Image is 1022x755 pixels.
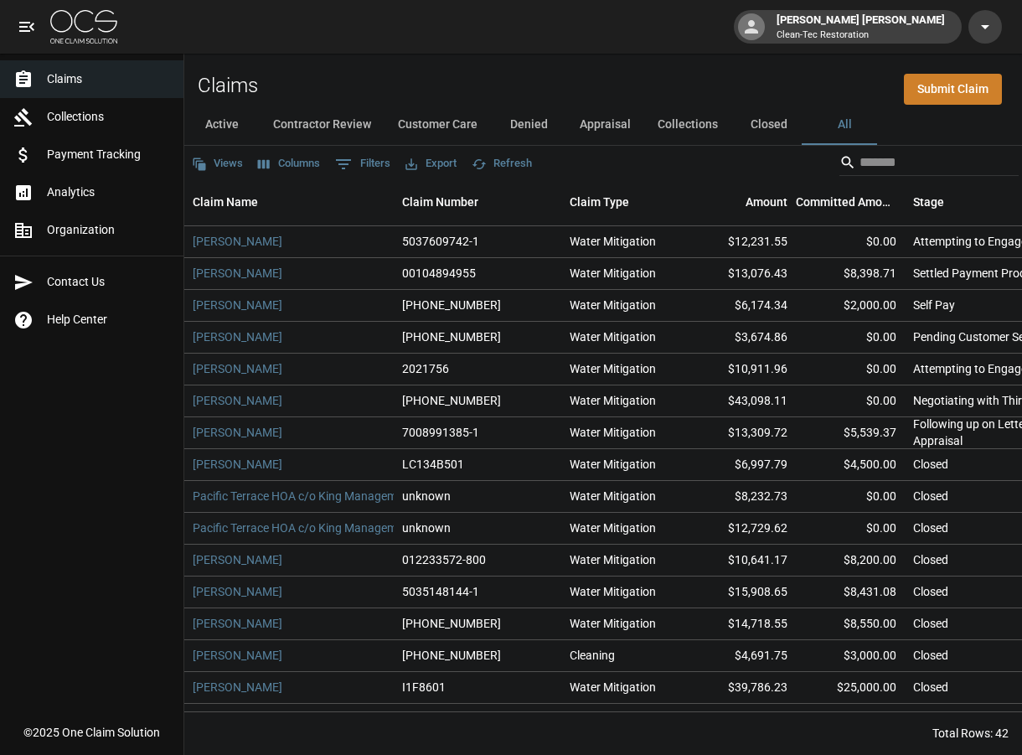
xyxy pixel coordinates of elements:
[687,258,796,290] div: $13,076.43
[394,178,561,225] div: Claim Number
[687,640,796,672] div: $4,691.75
[47,273,170,291] span: Contact Us
[566,105,644,145] button: Appraisal
[467,151,536,177] button: Refresh
[687,481,796,513] div: $8,232.73
[570,328,656,345] div: Water Mitigation
[913,647,948,664] div: Closed
[570,360,656,377] div: Water Mitigation
[687,672,796,704] div: $39,786.23
[796,672,905,704] div: $25,000.00
[687,417,796,449] div: $13,309.72
[913,615,948,632] div: Closed
[770,12,952,42] div: [PERSON_NAME] [PERSON_NAME]
[184,178,394,225] div: Claim Name
[570,551,656,568] div: Water Mitigation
[796,385,905,417] div: $0.00
[687,178,796,225] div: Amount
[746,178,787,225] div: Amount
[402,297,501,313] div: 1006-18-2882
[687,449,796,481] div: $6,997.79
[402,488,451,504] div: unknown
[570,647,615,664] div: Cleaning
[402,520,451,536] div: unknown
[402,583,479,600] div: 5035148144-1
[796,417,905,449] div: $5,539.37
[402,178,478,225] div: Claim Number
[570,456,656,473] div: Water Mitigation
[402,233,479,250] div: 5037609742-1
[913,178,944,225] div: Stage
[687,354,796,385] div: $10,911.96
[796,608,905,640] div: $8,550.00
[570,583,656,600] div: Water Mitigation
[687,704,796,736] div: $36,481.04
[687,290,796,322] div: $6,174.34
[687,577,796,608] div: $15,908.65
[402,265,476,282] div: 00104894955
[260,105,385,145] button: Contractor Review
[687,513,796,545] div: $12,729.62
[913,456,948,473] div: Closed
[254,151,324,177] button: Select columns
[184,105,1022,145] div: dynamic tabs
[913,520,948,536] div: Closed
[796,545,905,577] div: $8,200.00
[402,456,464,473] div: LC134B501
[839,149,1019,179] div: Search
[807,105,882,145] button: All
[193,488,440,504] a: Pacific Terrace HOA c/o King Management, LLC
[402,328,501,345] div: 1006-18-2882
[491,105,566,145] button: Denied
[193,178,258,225] div: Claim Name
[796,178,896,225] div: Committed Amount
[570,297,656,313] div: Water Mitigation
[402,615,501,632] div: 1006-14-3281
[796,449,905,481] div: $4,500.00
[47,184,170,201] span: Analytics
[796,354,905,385] div: $0.00
[687,545,796,577] div: $10,641.17
[193,456,282,473] a: [PERSON_NAME]
[796,513,905,545] div: $0.00
[47,146,170,163] span: Payment Tracking
[402,424,479,441] div: 7008991385-1
[193,392,282,409] a: [PERSON_NAME]
[184,105,260,145] button: Active
[913,583,948,600] div: Closed
[570,424,656,441] div: Water Mitigation
[904,74,1002,105] a: Submit Claim
[796,178,905,225] div: Committed Amount
[193,265,282,282] a: [PERSON_NAME]
[193,233,282,250] a: [PERSON_NAME]
[385,105,491,145] button: Customer Care
[47,108,170,126] span: Collections
[193,360,282,377] a: [PERSON_NAME]
[193,583,282,600] a: [PERSON_NAME]
[47,221,170,239] span: Organization
[687,608,796,640] div: $14,718.55
[570,233,656,250] div: Water Mitigation
[402,647,501,664] div: 01-008-634037
[193,297,282,313] a: [PERSON_NAME]
[687,385,796,417] div: $43,098.11
[193,551,282,568] a: [PERSON_NAME]
[23,724,160,741] div: © 2025 One Claim Solution
[644,105,731,145] button: Collections
[687,322,796,354] div: $3,674.86
[913,297,955,313] div: Self Pay
[570,178,629,225] div: Claim Type
[402,551,486,568] div: 012233572-800
[796,640,905,672] div: $3,000.00
[561,178,687,225] div: Claim Type
[47,311,170,328] span: Help Center
[796,322,905,354] div: $0.00
[193,520,440,536] a: Pacific Terrace HOA c/o King Management, LLC
[913,679,948,696] div: Closed
[796,226,905,258] div: $0.00
[570,392,656,409] div: Water Mitigation
[777,28,945,43] p: Clean-Tec Restoration
[796,258,905,290] div: $8,398.71
[50,10,117,44] img: ocs-logo-white-transparent.png
[570,520,656,536] div: Water Mitigation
